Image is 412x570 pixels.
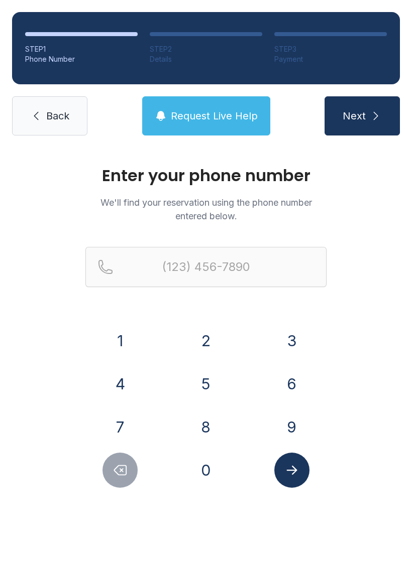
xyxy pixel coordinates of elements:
[85,196,327,223] p: We'll find your reservation using the phone number entered below.
[343,109,366,123] span: Next
[274,44,387,54] div: STEP 3
[188,409,224,445] button: 8
[85,168,327,184] h1: Enter your phone number
[85,247,327,287] input: Reservation phone number
[102,453,138,488] button: Delete number
[188,366,224,401] button: 5
[188,323,224,358] button: 2
[25,54,138,64] div: Phone Number
[274,54,387,64] div: Payment
[102,409,138,445] button: 7
[188,453,224,488] button: 0
[274,453,310,488] button: Submit lookup form
[102,323,138,358] button: 1
[46,109,69,123] span: Back
[150,54,262,64] div: Details
[274,366,310,401] button: 6
[274,409,310,445] button: 9
[274,323,310,358] button: 3
[25,44,138,54] div: STEP 1
[102,366,138,401] button: 4
[171,109,258,123] span: Request Live Help
[150,44,262,54] div: STEP 2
